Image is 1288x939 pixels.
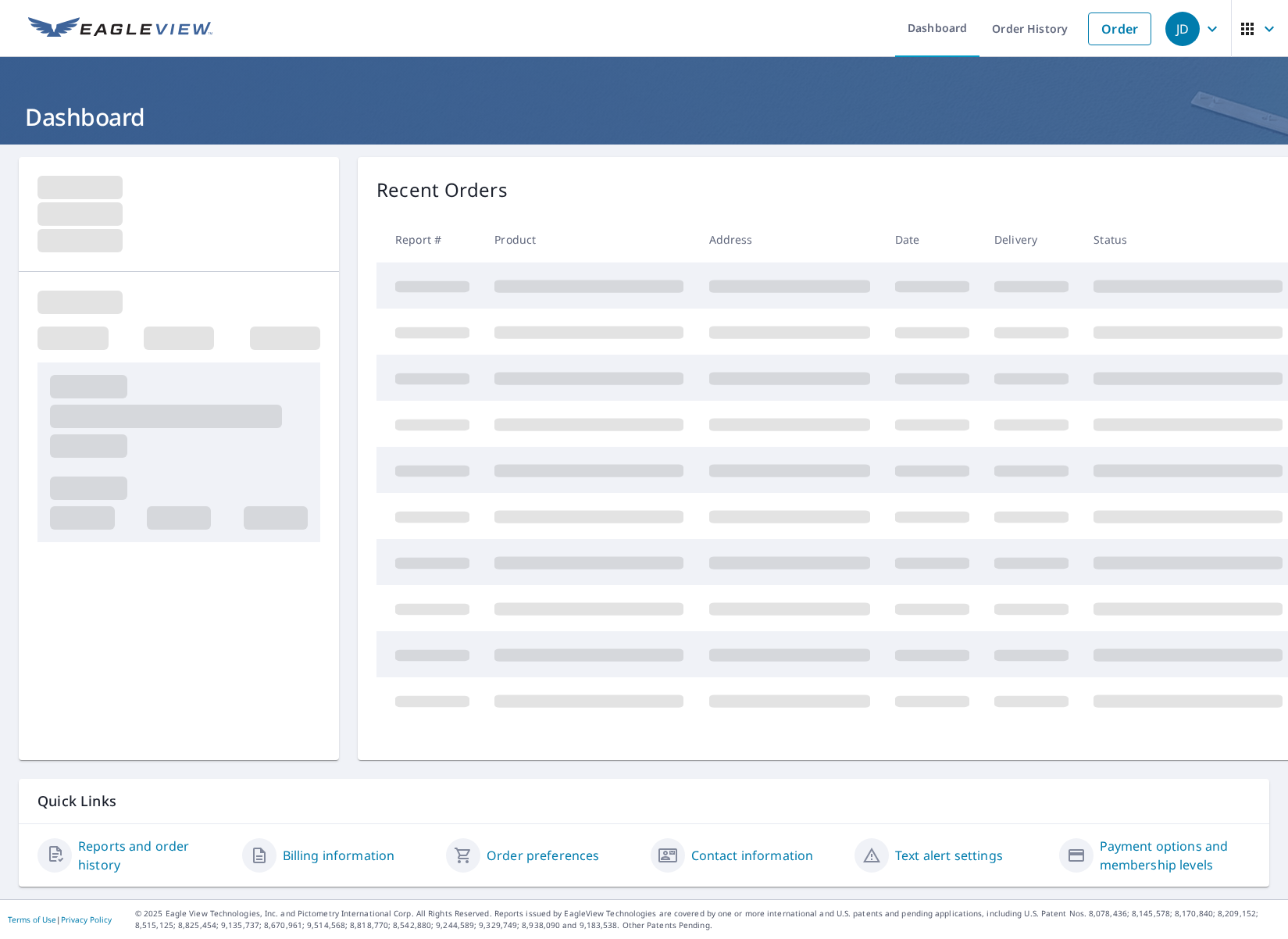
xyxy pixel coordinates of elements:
a: Contact information [691,846,814,865]
div: JD [1165,12,1200,46]
th: Report # [376,216,482,262]
img: EV Logo [28,17,212,41]
p: | [8,915,112,924]
a: Privacy Policy [61,914,112,925]
a: Payment options and membership levels [1100,837,1251,874]
p: Quick Links [37,791,1251,811]
a: Text alert settings [895,846,1003,865]
a: Order preferences [487,846,600,865]
h1: Dashboard [19,101,1269,133]
a: Billing information [283,846,395,865]
a: Order [1088,12,1151,45]
p: Recent Orders [376,176,508,204]
th: Delivery [982,216,1081,262]
a: Terms of Use [8,914,56,925]
th: Address [697,216,883,262]
p: © 2025 Eagle View Technologies, Inc. and Pictometry International Corp. All Rights Reserved. Repo... [135,908,1280,931]
a: Reports and order history [78,837,230,874]
th: Product [482,216,696,262]
th: Date [883,216,982,262]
